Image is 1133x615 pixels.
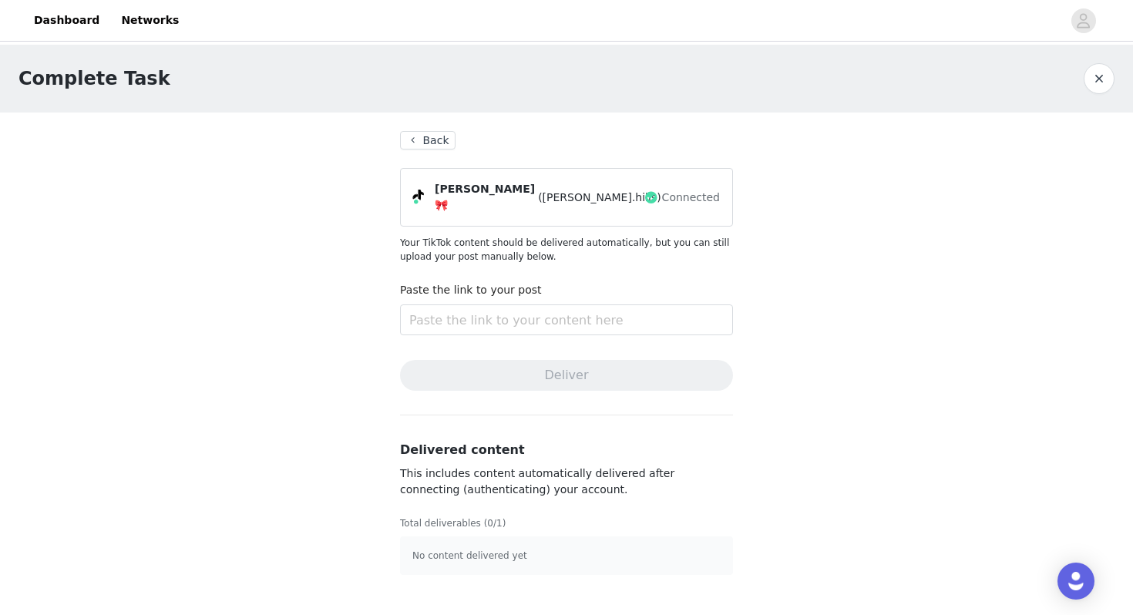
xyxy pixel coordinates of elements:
[400,284,542,296] label: Paste the link to your post
[18,65,170,92] h1: Complete Task
[400,441,733,459] h3: Delivered content
[400,236,733,264] p: Your TikTok content should be delivered automatically, but you can still upload your post manuall...
[400,131,456,150] button: Back
[662,190,720,206] span: Connected
[112,3,188,38] a: Networks
[1057,563,1094,600] div: Open Intercom Messenger
[538,190,661,206] span: ([PERSON_NAME].hills)
[412,549,721,563] p: No content delivered yet
[25,3,109,38] a: Dashboard
[400,360,733,391] button: Deliver
[435,181,535,213] span: [PERSON_NAME] 🎀
[1076,8,1091,33] div: avatar
[400,304,733,335] input: Paste the link to your content here
[400,467,674,496] span: This includes content automatically delivered after connecting (authenticating) your account.
[400,516,733,530] p: Total deliverables (0/1)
